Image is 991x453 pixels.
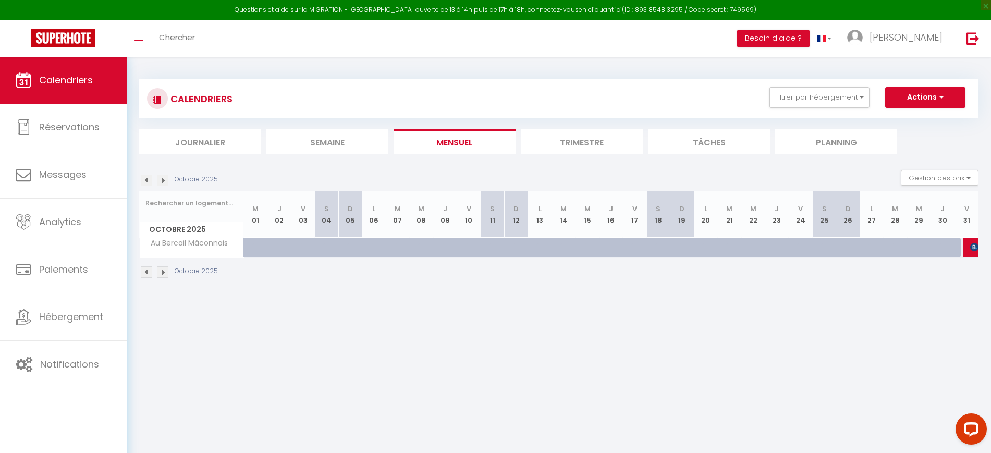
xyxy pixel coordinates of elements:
th: 25 [812,191,836,238]
th: 13 [528,191,552,238]
li: Mensuel [394,129,516,154]
span: [PERSON_NAME] [870,31,943,44]
a: Chercher [151,20,203,57]
abbr: J [775,204,779,214]
abbr: J [277,204,282,214]
abbr: V [632,204,637,214]
th: 24 [789,191,812,238]
button: Gestion des prix [901,170,978,186]
button: Filtrer par hébergement [769,87,870,108]
th: 22 [741,191,765,238]
span: Au Bercail Mâconnais [141,238,230,249]
a: en cliquant ici [579,5,622,14]
img: Super Booking [31,29,95,47]
button: Besoin d'aide ? [737,30,810,47]
abbr: D [513,204,519,214]
th: 01 [244,191,267,238]
span: Messages [39,168,87,181]
th: 31 [955,191,978,238]
th: 16 [599,191,622,238]
abbr: M [750,204,756,214]
abbr: L [372,204,375,214]
p: Octobre 2025 [175,266,218,276]
span: Analytics [39,215,81,228]
abbr: J [443,204,447,214]
span: Notifications [40,358,99,371]
th: 20 [694,191,717,238]
button: Actions [885,87,965,108]
li: Semaine [266,129,388,154]
span: Chercher [159,32,195,43]
th: 08 [410,191,433,238]
abbr: J [940,204,945,214]
span: Octobre 2025 [140,222,243,237]
th: 07 [386,191,409,238]
img: ... [847,30,863,45]
abbr: L [704,204,707,214]
th: 03 [291,191,314,238]
abbr: V [964,204,969,214]
p: Octobre 2025 [175,175,218,185]
th: 21 [718,191,741,238]
iframe: LiveChat chat widget [947,409,991,453]
abbr: D [846,204,851,214]
abbr: L [539,204,542,214]
th: 23 [765,191,788,238]
h3: CALENDRIERS [168,87,233,111]
abbr: S [822,204,827,214]
th: 14 [552,191,575,238]
th: 04 [315,191,338,238]
abbr: S [656,204,660,214]
abbr: J [609,204,613,214]
span: Paiements [39,263,88,276]
th: 02 [267,191,291,238]
th: 27 [860,191,883,238]
abbr: D [679,204,684,214]
th: 10 [457,191,481,238]
abbr: V [301,204,305,214]
abbr: D [348,204,353,214]
abbr: M [916,204,922,214]
abbr: M [584,204,591,214]
span: Hébergement [39,310,103,323]
li: Tâches [648,129,770,154]
th: 12 [504,191,528,238]
th: 11 [481,191,504,238]
abbr: M [726,204,732,214]
th: 19 [670,191,694,238]
th: 15 [576,191,599,238]
li: Journalier [139,129,261,154]
abbr: M [395,204,401,214]
abbr: L [870,204,873,214]
li: Trimestre [521,129,643,154]
th: 26 [836,191,860,238]
abbr: M [560,204,567,214]
abbr: S [324,204,329,214]
abbr: S [490,204,495,214]
th: 05 [338,191,362,238]
th: 17 [623,191,646,238]
th: 29 [907,191,931,238]
abbr: V [798,204,803,214]
th: 28 [884,191,907,238]
span: Calendriers [39,74,93,87]
abbr: M [252,204,259,214]
a: ... [PERSON_NAME] [839,20,956,57]
th: 09 [433,191,457,238]
span: Réservations [39,120,100,133]
th: 18 [646,191,670,238]
li: Planning [775,129,897,154]
th: 06 [362,191,386,238]
img: logout [966,32,980,45]
abbr: M [892,204,898,214]
th: 30 [931,191,955,238]
input: Rechercher un logement... [145,194,238,213]
abbr: V [467,204,471,214]
abbr: M [418,204,424,214]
